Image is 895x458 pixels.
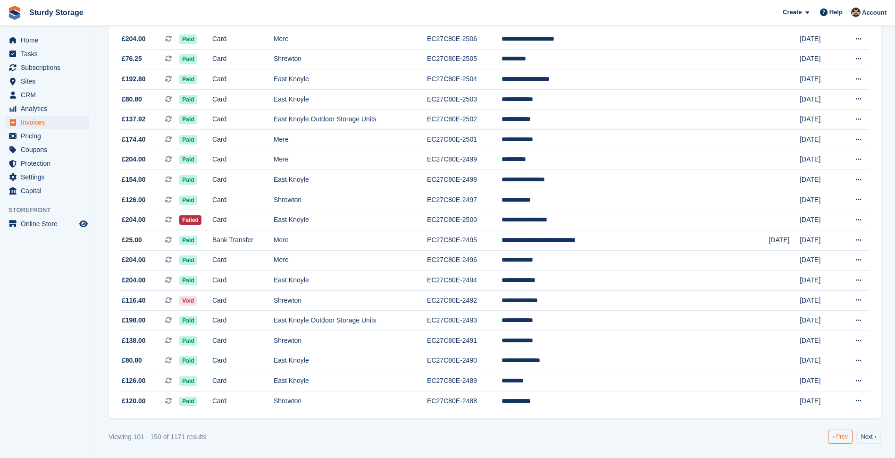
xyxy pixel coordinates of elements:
[122,74,146,84] span: £192.80
[274,49,427,69] td: Shrewton
[212,331,274,351] td: Card
[78,218,89,229] a: Preview store
[783,8,802,17] span: Create
[427,311,502,331] td: EC27C80E-2493
[5,157,89,170] a: menu
[427,190,502,210] td: EC27C80E-2497
[21,143,77,156] span: Coupons
[179,356,197,365] span: Paid
[179,75,197,84] span: Paid
[800,351,840,371] td: [DATE]
[800,271,840,291] td: [DATE]
[122,34,146,44] span: £204.00
[274,150,427,170] td: Mere
[212,89,274,110] td: Card
[427,49,502,69] td: EC27C80E-2505
[21,47,77,60] span: Tasks
[212,290,274,311] td: Card
[179,175,197,185] span: Paid
[212,190,274,210] td: Card
[122,235,142,245] span: £25.00
[274,271,427,291] td: East Knoyle
[212,130,274,150] td: Card
[8,205,94,215] span: Storefront
[21,88,77,102] span: CRM
[5,184,89,197] a: menu
[427,130,502,150] td: EC27C80E-2501
[274,190,427,210] td: Shrewton
[179,296,197,305] span: Void
[212,29,274,50] td: Card
[212,150,274,170] td: Card
[122,255,146,265] span: £204.00
[427,271,502,291] td: EC27C80E-2494
[5,75,89,88] a: menu
[274,130,427,150] td: Mere
[800,391,840,411] td: [DATE]
[212,371,274,391] td: Card
[274,290,427,311] td: Shrewton
[122,396,146,406] span: £120.00
[122,296,146,305] span: £116.40
[179,54,197,64] span: Paid
[179,95,197,104] span: Paid
[122,94,142,104] span: £80.80
[862,8,887,17] span: Account
[828,430,853,444] a: Previous
[427,69,502,90] td: EC27C80E-2504
[427,371,502,391] td: EC27C80E-2489
[179,276,197,285] span: Paid
[5,217,89,230] a: menu
[5,47,89,60] a: menu
[122,315,146,325] span: £198.00
[122,356,142,365] span: £80.80
[800,190,840,210] td: [DATE]
[800,110,840,130] td: [DATE]
[179,195,197,205] span: Paid
[212,311,274,331] td: Card
[851,8,861,17] img: Sue Cadwaladr
[427,250,502,271] td: EC27C80E-2496
[427,210,502,230] td: EC27C80E-2500
[800,69,840,90] td: [DATE]
[800,89,840,110] td: [DATE]
[122,275,146,285] span: £204.00
[179,255,197,265] span: Paid
[212,210,274,230] td: Card
[179,155,197,164] span: Paid
[427,230,502,251] td: EC27C80E-2495
[427,89,502,110] td: EC27C80E-2503
[427,150,502,170] td: EC27C80E-2499
[274,331,427,351] td: Shrewton
[829,8,843,17] span: Help
[427,170,502,190] td: EC27C80E-2498
[5,170,89,184] a: menu
[179,397,197,406] span: Paid
[21,170,77,184] span: Settings
[122,376,146,386] span: £126.00
[21,75,77,88] span: Sites
[769,230,800,251] td: [DATE]
[25,5,87,20] a: Sturdy Storage
[212,170,274,190] td: Card
[179,316,197,325] span: Paid
[800,331,840,351] td: [DATE]
[8,6,22,20] img: stora-icon-8386f47178a22dfd0bd8f6a31ec36ba5ce8667c1dd55bd0f319d3a0aa187defe.svg
[5,129,89,143] a: menu
[212,391,274,411] td: Card
[122,215,146,225] span: £204.00
[21,34,77,47] span: Home
[427,391,502,411] td: EC27C80E-2488
[800,230,840,251] td: [DATE]
[274,170,427,190] td: East Knoyle
[122,154,146,164] span: £204.00
[21,61,77,74] span: Subscriptions
[212,230,274,251] td: Bank Transfer
[826,430,883,444] nav: Pages
[21,116,77,129] span: Invoices
[21,184,77,197] span: Capital
[274,250,427,271] td: Mere
[856,430,881,444] a: Next
[427,290,502,311] td: EC27C80E-2492
[274,230,427,251] td: Mere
